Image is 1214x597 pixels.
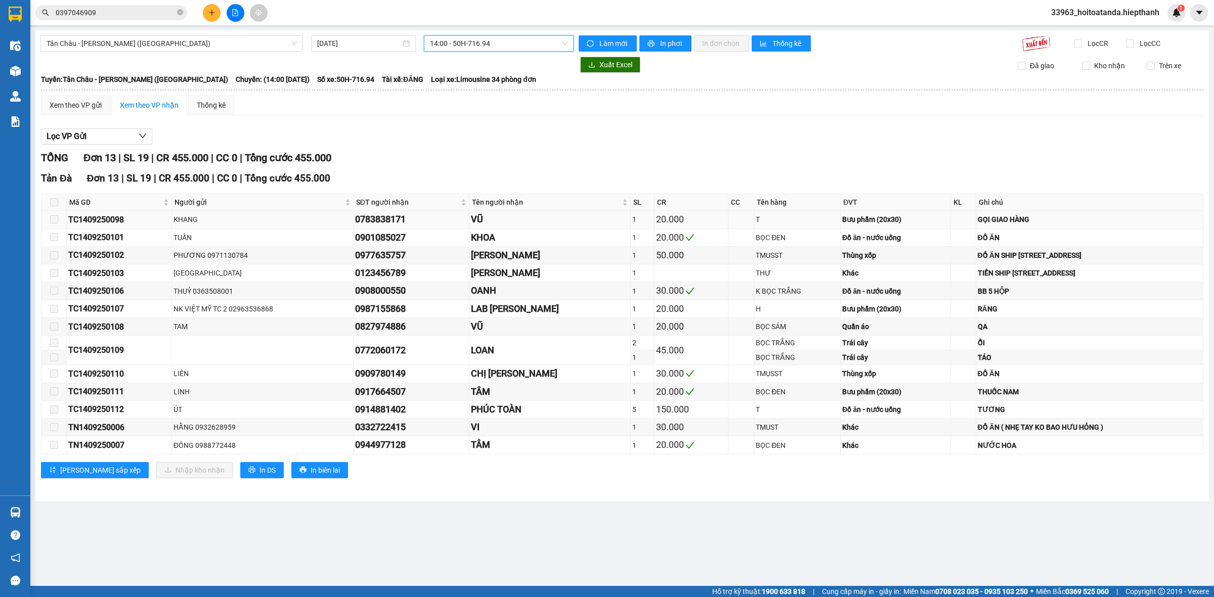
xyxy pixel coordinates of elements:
[1158,588,1165,595] span: copyright
[978,422,1201,433] div: ĐỒ ĂN ( NHẸ TAY KO BAO HƯU HỎNG )
[67,365,172,383] td: TC1409250110
[978,404,1201,415] div: TƯƠNG
[10,91,21,102] img: warehouse-icon
[68,285,170,297] div: TC1409250106
[10,507,21,518] img: warehouse-icon
[227,4,244,22] button: file-add
[154,172,156,184] span: |
[67,247,172,264] td: TC1409250102
[978,337,1201,348] div: ỔI
[1083,38,1110,49] span: Lọc CR
[355,284,467,298] div: 0908000550
[317,38,401,49] input: 14/09/2025
[694,35,749,52] button: In đơn chọn
[471,231,629,245] div: KHOA
[56,7,175,18] input: Tìm tên, số ĐT hoặc mã đơn
[632,250,653,261] div: 1
[1195,8,1204,17] span: caret-down
[217,172,237,184] span: CC 0
[978,303,1201,314] div: RĂNG
[469,247,631,264] td: ANH QUANG
[177,8,183,18] span: close-circle
[6,72,87,89] h2: TĐT1409250011
[685,441,695,450] span: check
[1065,587,1109,595] strong: 0369 525 060
[772,38,803,49] span: Thống kê
[1036,586,1109,597] span: Miền Bắc
[822,586,901,597] span: Cung cấp máy in - giấy in:
[354,229,469,247] td: 0901085027
[212,172,214,184] span: |
[656,284,726,298] div: 30.000
[11,576,20,585] span: message
[842,321,949,332] div: Quần áo
[842,232,949,243] div: Đồ ăn - nước uống
[632,337,653,348] div: 2
[471,420,629,434] div: VI
[68,344,170,356] div: TC1409250109
[647,40,656,48] span: printer
[250,4,268,22] button: aim
[471,302,629,316] div: LAB [PERSON_NAME]
[68,267,170,280] div: TC1409250103
[728,194,754,211] th: CC
[469,229,631,247] td: KHOA
[471,266,629,280] div: [PERSON_NAME]
[41,462,149,478] button: sort-ascending[PERSON_NAME] sắp xếp
[632,440,653,451] div: 1
[354,336,469,365] td: 0772060172
[47,36,297,51] span: Tân Châu - Hồ Chí Minh (Giường)
[156,152,208,164] span: CR 455.000
[120,100,179,111] div: Xem theo VP nhận
[588,61,595,69] span: download
[580,57,640,73] button: downloadXuất Excel
[978,440,1201,451] div: NƯỚC HOA
[978,286,1201,297] div: BB 5 HỘP
[41,75,228,83] b: Tuyến: Tân Châu - [PERSON_NAME] ([GEOGRAPHIC_DATA])
[842,422,949,433] div: Khác
[68,231,170,244] div: TC1409250101
[67,383,172,401] td: TC1409250111
[259,465,276,476] span: In DS
[469,383,631,401] td: TÂM
[208,9,215,16] span: plus
[67,211,172,228] td: TC1409250098
[356,197,459,208] span: SĐT người nhận
[355,319,467,334] div: 0827974886
[11,553,20,563] span: notification
[355,385,467,399] div: 0917664507
[216,152,237,164] span: CC 0
[354,211,469,228] td: 0783838171
[842,303,949,314] div: Bưu phẩm (20x30)
[842,214,949,225] div: Bưu phẩm (20x30)
[9,7,22,22] img: logo-vxr
[656,385,726,399] div: 20.000
[471,319,629,334] div: VŨ
[10,66,21,76] img: warehouse-icon
[156,462,233,478] button: downloadNhập kho nhận
[174,440,352,451] div: ĐỒNG 0988772448
[49,466,56,474] span: sort-ascending
[354,365,469,383] td: 0909780149
[118,152,121,164] span: |
[756,352,839,363] div: BỌC TRẮNG
[660,38,683,49] span: In phơi
[469,436,631,454] td: TÂM
[240,172,242,184] span: |
[469,419,631,436] td: VI
[232,9,239,16] span: file-add
[632,321,653,332] div: 1
[41,128,152,145] button: Lọc VP Gửi
[1022,35,1051,52] img: 9k=
[656,343,726,357] div: 45.000
[471,402,629,417] div: PHÚC TOÀN
[87,172,119,184] span: Đơn 13
[177,9,183,15] span: close-circle
[976,194,1203,211] th: Ghi chú
[842,352,949,363] div: Trái cây
[354,383,469,401] td: 0917664507
[60,465,141,476] span: [PERSON_NAME] sắp xếp
[599,59,632,70] span: Xuất Excel
[236,74,310,85] span: Chuyến: (14:00 [DATE])
[291,462,348,478] button: printerIn biên lai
